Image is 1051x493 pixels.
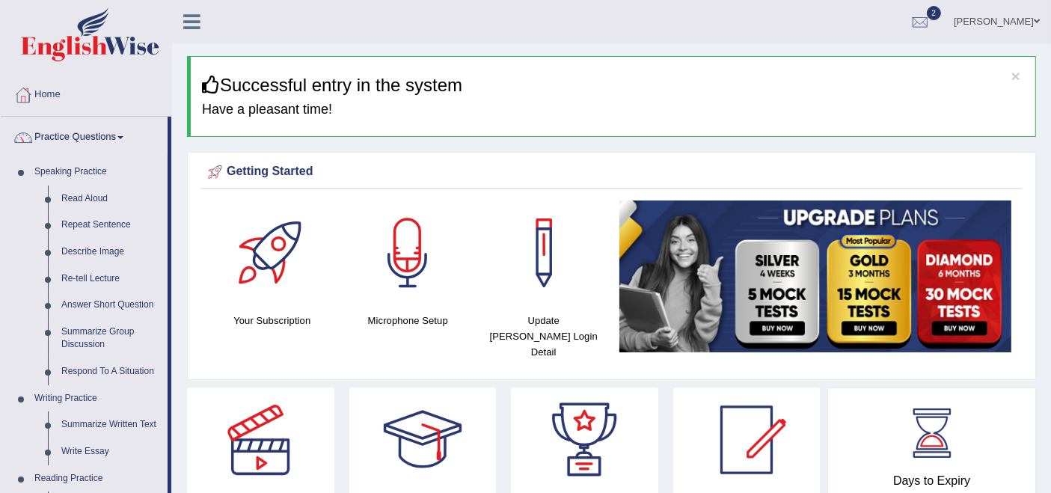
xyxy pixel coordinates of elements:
a: Answer Short Question [55,292,168,319]
a: Respond To A Situation [55,358,168,385]
a: Re-tell Lecture [55,266,168,293]
a: Repeat Sentence [55,212,168,239]
a: Describe Image [55,239,168,266]
h4: Days to Expiry [845,474,1019,488]
a: Home [1,74,171,111]
div: Getting Started [204,161,1019,183]
a: Summarize Group Discussion [55,319,168,358]
a: Summarize Written Text [55,411,168,438]
img: small5.jpg [619,200,1012,352]
h3: Successful entry in the system [202,76,1024,95]
a: Writing Practice [28,385,168,412]
a: Write Essay [55,438,168,465]
a: Read Aloud [55,186,168,212]
h4: Have a pleasant time! [202,102,1024,117]
a: Speaking Practice [28,159,168,186]
button: × [1011,68,1020,84]
a: Reading Practice [28,465,168,492]
a: Practice Questions [1,117,168,154]
h4: Your Subscription [212,313,333,328]
span: 2 [927,6,942,20]
h4: Update [PERSON_NAME] Login Detail [483,313,604,360]
h4: Microphone Setup [348,313,469,328]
